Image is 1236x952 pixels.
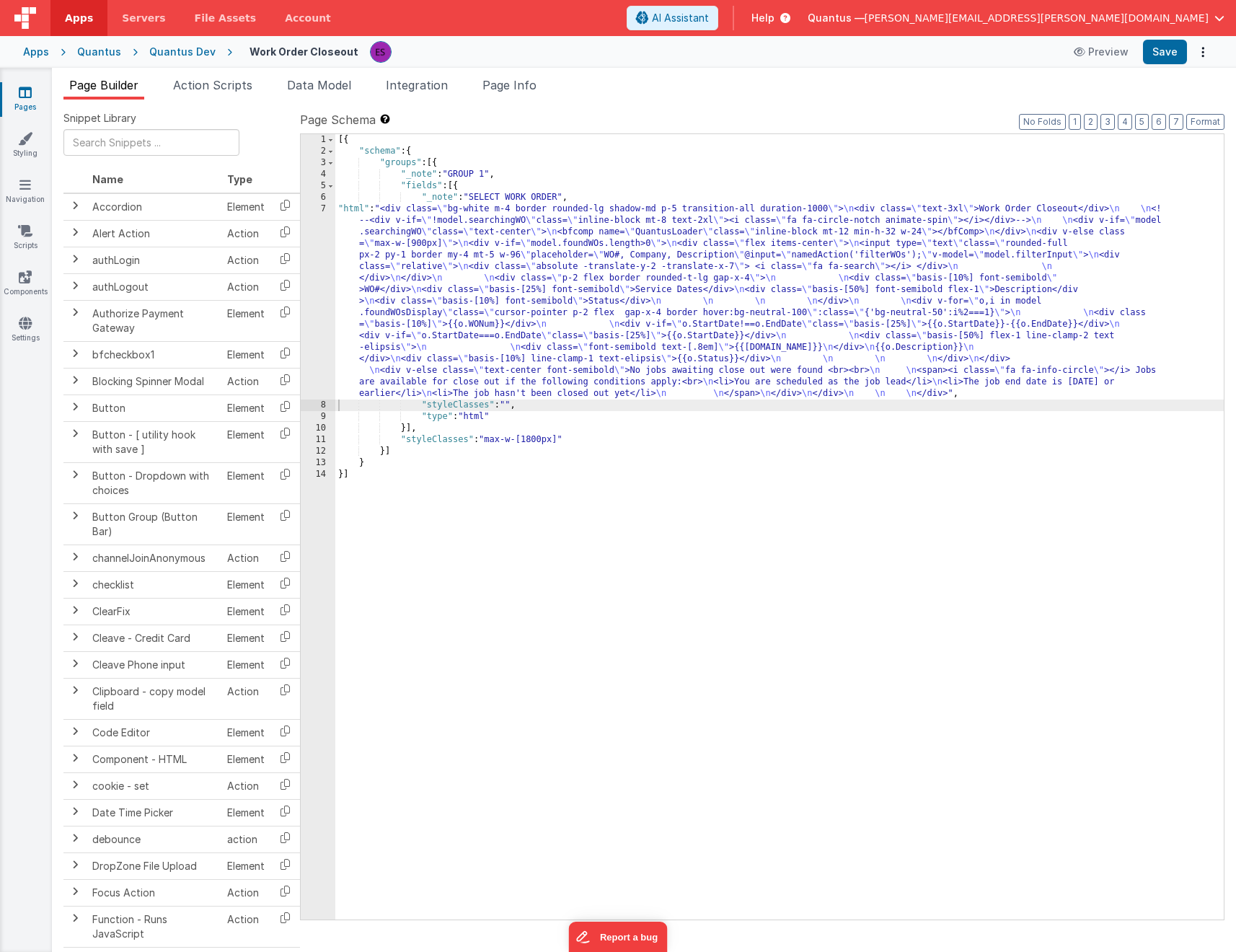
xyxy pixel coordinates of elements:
[221,625,270,651] td: Element
[221,746,270,772] td: Element
[87,220,221,247] td: Alert Action
[221,852,270,879] td: Element
[221,395,270,421] td: Element
[87,273,221,300] td: authLogout
[482,78,537,92] span: Page Info
[221,571,270,598] td: Element
[1118,114,1132,130] button: 4
[221,220,270,247] td: Action
[87,341,221,368] td: bfcheckbox1
[301,146,335,157] div: 2
[1084,114,1098,130] button: 2
[301,169,335,180] div: 4
[221,300,270,341] td: Element
[301,434,335,446] div: 11
[87,772,221,799] td: cookie - set
[87,879,221,906] td: Focus Action
[221,341,270,368] td: Element
[87,545,221,571] td: channelJoinAnonymous
[569,922,668,952] iframe: Marker.io feedback button
[69,78,138,92] span: Page Builder
[221,462,270,503] td: Element
[77,45,121,59] div: Quantus
[221,503,270,545] td: Element
[221,799,270,826] td: Element
[87,678,221,719] td: Clipboard - copy model field
[173,78,252,92] span: Action Scripts
[301,203,335,400] div: 7
[1135,114,1149,130] button: 5
[227,173,252,185] span: Type
[1169,114,1183,130] button: 7
[87,746,221,772] td: Component - HTML
[221,906,270,947] td: Action
[652,11,709,25] span: AI Assistant
[87,395,221,421] td: Button
[250,46,358,57] h4: Work Order Closeout
[87,852,221,879] td: DropZone File Upload
[287,78,351,92] span: Data Model
[1069,114,1081,130] button: 1
[627,6,718,30] button: AI Assistant
[87,368,221,395] td: Blocking Spinner Modal
[221,651,270,678] td: Element
[87,421,221,462] td: Button - [ utility hook with save ]
[23,45,49,59] div: Apps
[87,462,221,503] td: Button - Dropdown with choices
[865,11,1209,25] span: [PERSON_NAME][EMAIL_ADDRESS][PERSON_NAME][DOMAIN_NAME]
[87,247,221,273] td: authLogin
[301,400,335,411] div: 8
[221,678,270,719] td: Action
[65,11,93,25] span: Apps
[87,625,221,651] td: Cleave - Credit Card
[301,423,335,434] div: 10
[221,826,270,852] td: action
[1143,40,1187,64] button: Save
[221,193,270,221] td: Element
[221,719,270,746] td: Element
[63,129,239,156] input: Search Snippets ...
[87,651,221,678] td: Cleave Phone input
[87,826,221,852] td: debounce
[221,545,270,571] td: Action
[221,247,270,273] td: Action
[808,11,1224,25] button: Quantus — [PERSON_NAME][EMAIL_ADDRESS][PERSON_NAME][DOMAIN_NAME]
[808,11,865,25] span: Quantus —
[122,11,165,25] span: Servers
[87,906,221,947] td: Function - Runs JavaScript
[87,193,221,221] td: Accordion
[92,173,123,185] span: Name
[371,42,391,62] img: 2445f8d87038429357ee99e9bdfcd63a
[87,719,221,746] td: Code Editor
[221,273,270,300] td: Action
[301,180,335,192] div: 5
[63,111,136,125] span: Snippet Library
[301,134,335,146] div: 1
[301,446,335,457] div: 12
[221,879,270,906] td: Action
[87,799,221,826] td: Date Time Picker
[300,111,376,128] span: Page Schema
[221,421,270,462] td: Element
[149,45,216,59] div: Quantus Dev
[1065,40,1137,63] button: Preview
[301,157,335,169] div: 3
[1152,114,1166,130] button: 6
[1186,114,1224,130] button: Format
[87,598,221,625] td: ClearFix
[386,78,448,92] span: Integration
[87,571,221,598] td: checklist
[751,11,774,25] span: Help
[301,411,335,423] div: 9
[1100,114,1115,130] button: 3
[301,457,335,469] div: 13
[87,503,221,545] td: Button Group (Button Bar)
[195,11,257,25] span: File Assets
[301,469,335,480] div: 14
[301,192,335,203] div: 6
[1193,42,1213,62] button: Options
[221,598,270,625] td: Element
[221,772,270,799] td: Action
[87,300,221,341] td: Authorize Payment Gateway
[221,368,270,395] td: Action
